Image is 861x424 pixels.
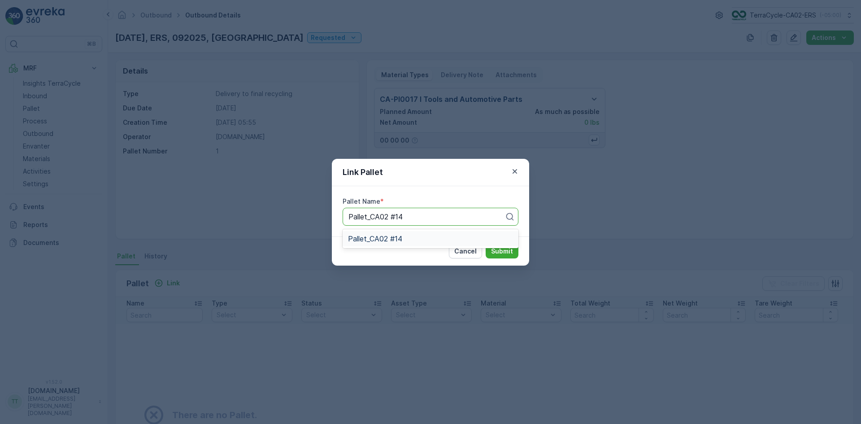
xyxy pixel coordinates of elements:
p: Cancel [454,247,477,256]
span: Pallet_CA02 #14 [348,235,402,243]
button: Cancel [449,244,482,258]
button: Submit [486,244,518,258]
p: Submit [491,247,513,256]
label: Pallet Name [343,197,380,205]
p: Link Pallet [343,166,383,179]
